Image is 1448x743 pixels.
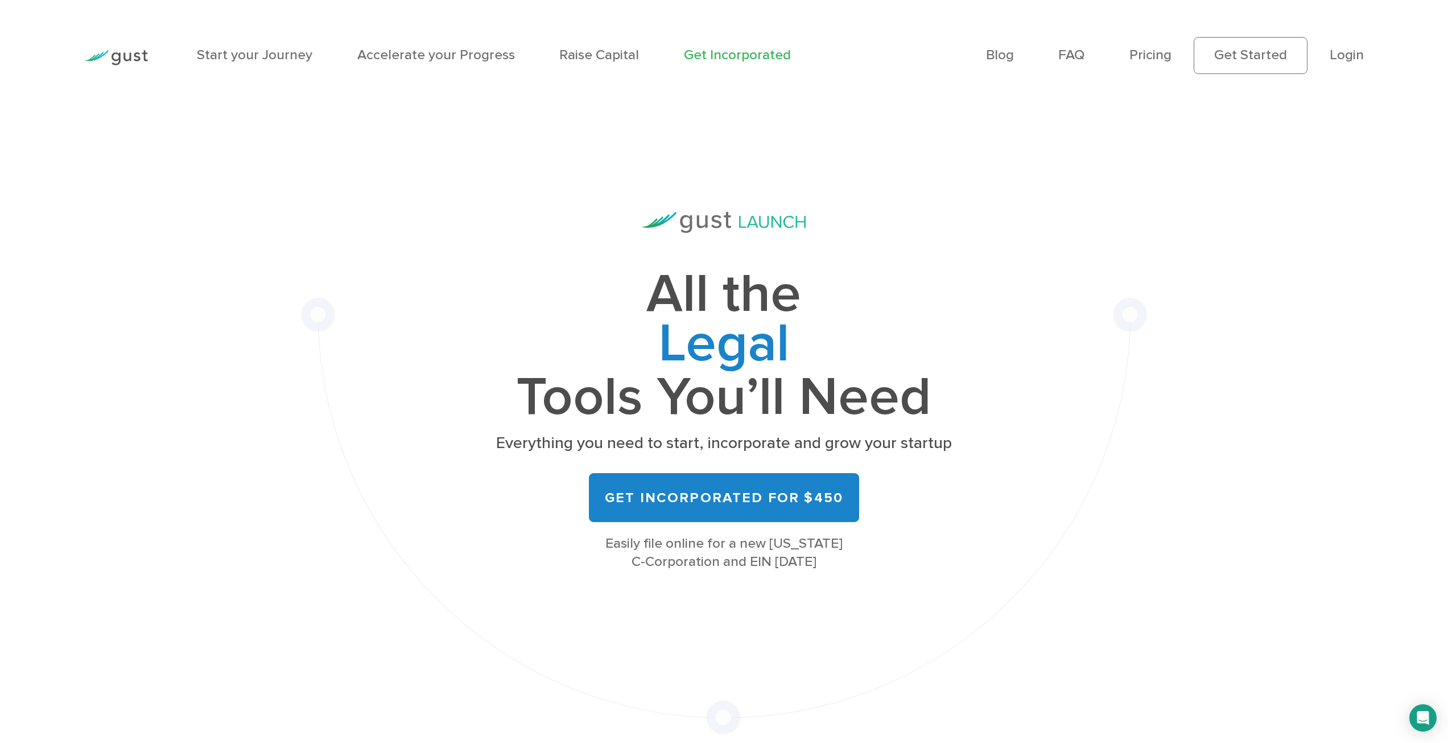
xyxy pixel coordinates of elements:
img: Gust Launch Logo [642,212,806,233]
a: FAQ [1058,47,1084,63]
span: Legal [493,319,955,373]
a: Get Started [1194,37,1307,73]
div: Open Intercom Messenger [1409,704,1437,732]
a: Login [1330,47,1364,63]
a: Pricing [1129,47,1171,63]
a: Raise Capital [559,47,639,63]
p: Everything you need to start, incorporate and grow your startup [493,433,955,454]
a: Start your Journey [197,47,312,63]
h1: All the Tools You’ll Need [493,270,955,422]
img: Gust Logo [84,50,148,65]
div: Easily file online for a new [US_STATE] C-Corporation and EIN [DATE] [493,535,955,572]
a: Accelerate your Progress [357,47,515,63]
a: Get Incorporated [684,47,791,63]
a: Get Incorporated for $450 [589,473,859,523]
a: Blog [986,47,1014,63]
